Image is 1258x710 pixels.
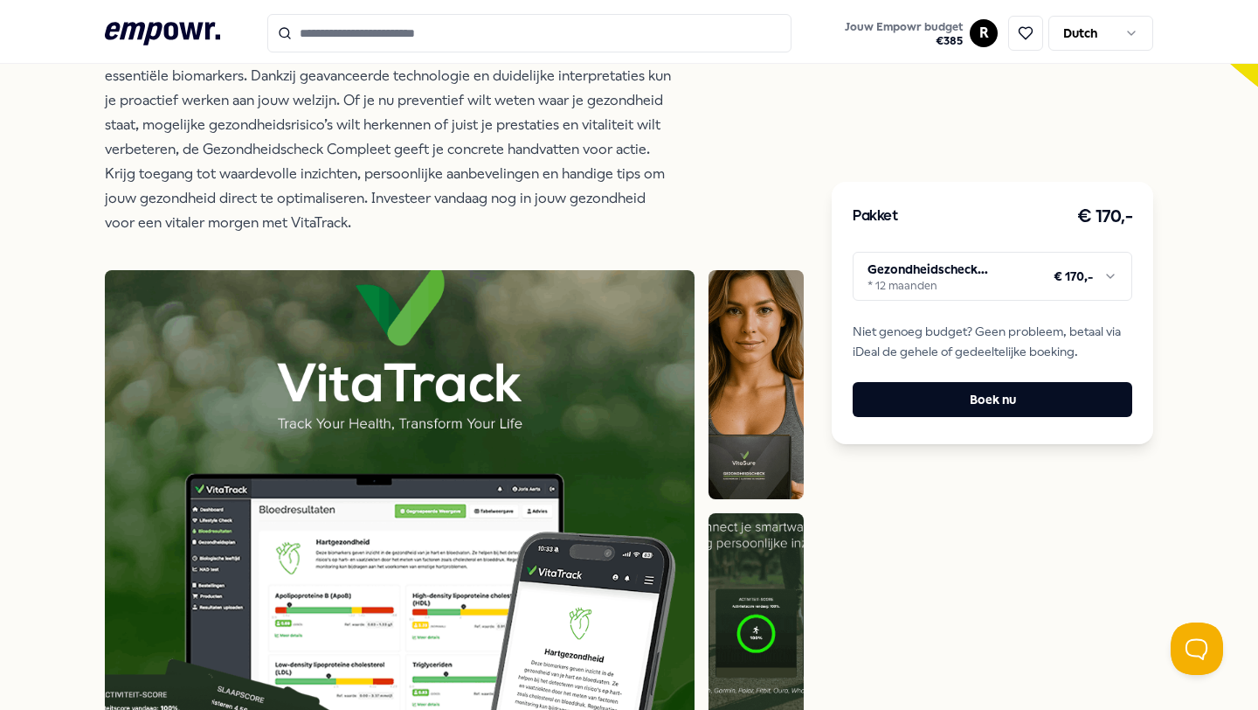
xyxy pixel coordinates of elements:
span: Jouw Empowr budget [845,20,963,34]
input: Search for products, categories or subcategories [267,14,791,52]
a: Jouw Empowr budget€385 [838,15,970,52]
h3: € 170,- [1077,203,1133,231]
p: Met de Gezondheidscheck Compleet krijg je direct helder inzicht in jouw gezondheid. Ontdek snel e... [105,15,673,235]
img: Product Image [708,270,804,499]
button: Boek nu [853,382,1132,417]
button: Jouw Empowr budget€385 [841,17,966,52]
span: € 385 [845,34,963,48]
span: Niet genoeg budget? Geen probleem, betaal via iDeal de gehele of gedeeltelijke boeking. [853,322,1132,361]
iframe: Help Scout Beacon - Open [1171,623,1223,675]
button: R [970,19,998,47]
h3: Pakket [853,205,898,228]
